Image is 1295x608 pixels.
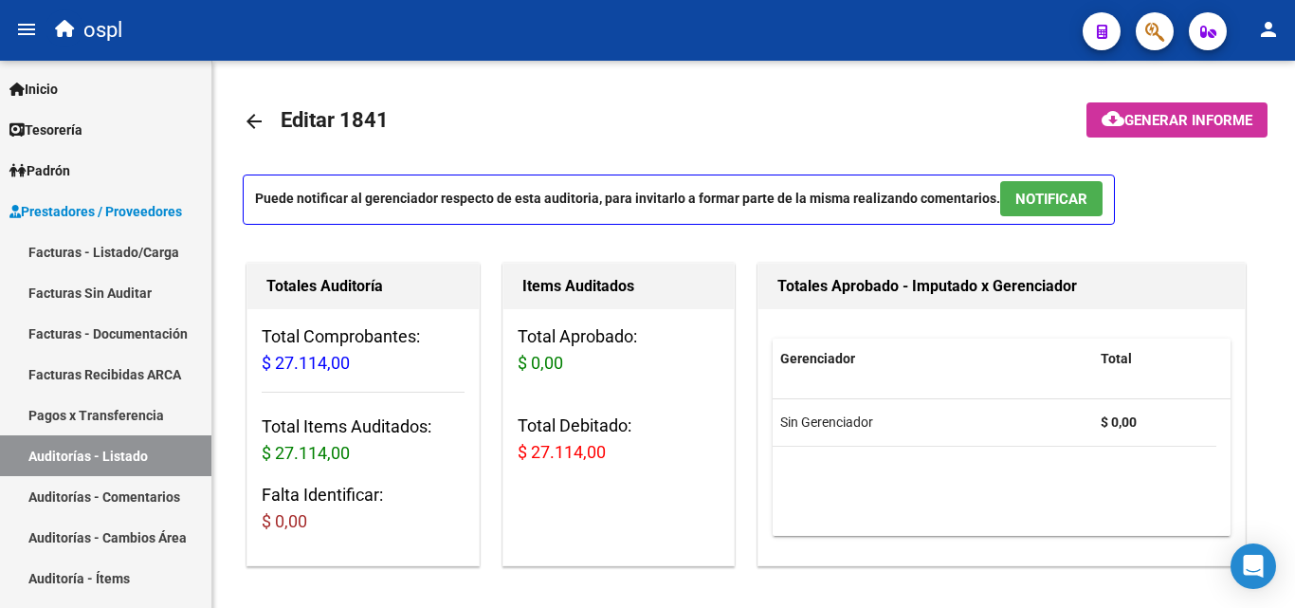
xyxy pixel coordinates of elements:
h3: Total Comprobantes: [262,323,465,377]
span: $ 0,00 [518,353,563,373]
span: Tesorería [9,120,82,140]
h3: Total Debitado: [518,413,720,466]
span: Gerenciador [780,351,855,366]
mat-icon: menu [15,18,38,41]
span: $ 0,00 [262,511,307,531]
span: Inicio [9,79,58,100]
span: Prestadores / Proveedores [9,201,182,222]
span: Padrón [9,160,70,181]
mat-icon: person [1257,18,1280,41]
mat-icon: arrow_back [243,110,265,133]
h3: Total Aprobado: [518,323,720,377]
mat-icon: cloud_download [1102,107,1124,130]
span: $ 27.114,00 [518,442,606,462]
h1: Items Auditados [522,271,716,302]
p: Puede notificar al gerenciador respecto de esta auditoria, para invitarlo a formar parte de la mi... [243,175,1115,225]
span: Editar 1841 [281,108,389,132]
span: NOTIFICAR [1015,191,1087,208]
span: ospl [83,9,122,51]
button: Generar informe [1086,102,1268,138]
datatable-header-cell: Total [1093,339,1216,379]
span: $ 27.114,00 [262,353,350,373]
button: NOTIFICAR [1000,181,1103,216]
strong: $ 0,00 [1101,415,1137,430]
div: Open Intercom Messenger [1231,544,1276,589]
datatable-header-cell: Gerenciador [773,339,1093,379]
h1: Totales Aprobado - Imputado x Gerenciador [777,271,1226,302]
span: Total [1101,351,1132,366]
h3: Falta Identificar: [262,482,465,535]
span: Sin Gerenciador [780,415,873,430]
span: Generar informe [1124,112,1252,129]
span: $ 27.114,00 [262,443,350,463]
h1: Totales Auditoría [266,271,460,302]
h3: Total Items Auditados: [262,414,465,467]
